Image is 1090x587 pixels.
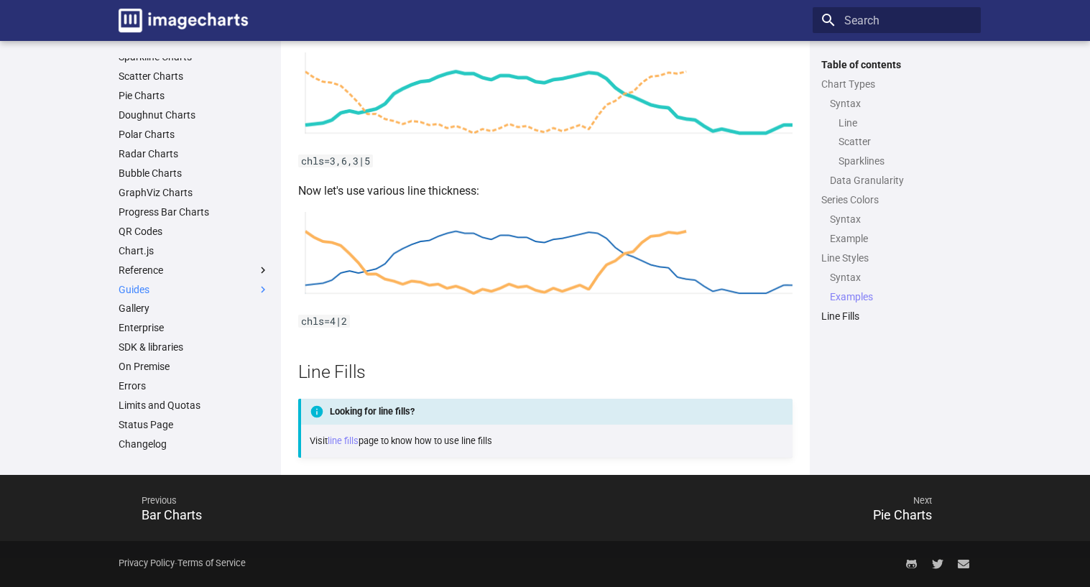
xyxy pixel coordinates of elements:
img: chart [298,212,793,301]
a: Syntax [830,271,972,284]
a: Line Styles [821,251,972,264]
a: Status Page [119,418,269,431]
a: GraphViz Charts [119,186,269,199]
nav: Chart Types [821,97,972,188]
nav: Line Styles [821,271,972,303]
div: - [119,550,246,576]
a: Polar Charts [119,128,269,141]
a: Syntax [830,213,972,226]
a: Static Chart Editor [119,457,269,470]
span: Next [545,484,946,518]
a: Pie Charts [119,89,269,102]
a: Data Granularity [830,174,972,187]
img: chart [298,52,793,141]
a: QR Codes [119,225,269,238]
code: chls=3,6,3|5 [298,154,373,167]
code: chls=4|2 [298,315,350,328]
span: Pie Charts [873,507,932,522]
label: Table of contents [813,58,981,71]
a: Bubble Charts [119,167,269,180]
a: Limits and Quotas [119,399,269,412]
nav: Table of contents [813,58,981,323]
a: NextPie Charts [545,478,981,538]
span: Previous [127,484,528,518]
a: Example [830,232,972,245]
a: Errors [119,379,269,392]
a: PreviousBar Charts [110,478,545,538]
p: Looking for line fills? [298,399,793,425]
p: Visit page to know how to use line fills [310,434,784,448]
a: Sparklines [839,154,972,167]
p: Now let's use various line thickness: [298,182,793,200]
a: Privacy Policy [119,558,175,568]
a: Doughnut Charts [119,108,269,121]
a: Examples [830,290,972,303]
a: Terms of Service [177,558,246,568]
a: Syntax [830,97,972,110]
a: Line Fills [821,310,972,323]
a: Scatter Charts [119,70,269,83]
img: logo [119,9,248,32]
a: Enterprise [119,321,269,334]
a: On Premise [119,360,269,373]
a: line fills [328,435,359,446]
a: Progress Bar Charts [119,205,269,218]
a: SDK & libraries [119,341,269,353]
a: Line [839,116,972,129]
nav: Series Colors [821,213,972,245]
a: Chart.js [119,244,269,257]
span: Bar Charts [142,507,202,522]
a: Radar Charts [119,147,269,160]
a: Chart Types [821,78,972,91]
a: Changelog [119,438,269,450]
a: Image-Charts documentation [113,3,254,38]
a: Scatter [839,135,972,148]
nav: Syntax [830,116,972,168]
input: Search [813,7,981,33]
a: Series Colors [821,193,972,206]
label: Guides [119,283,269,296]
a: Gallery [119,302,269,315]
label: Reference [119,264,269,277]
h2: Line Fills [298,359,793,384]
